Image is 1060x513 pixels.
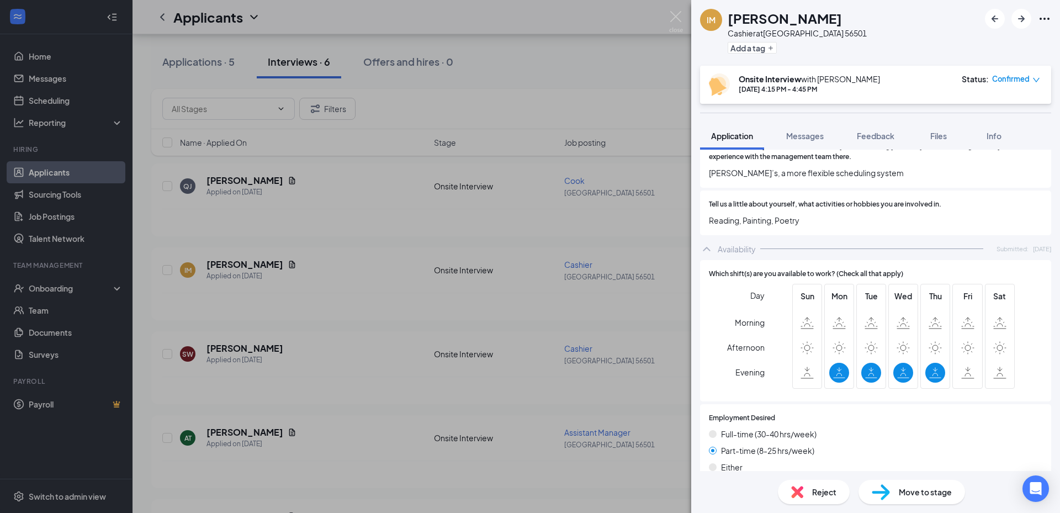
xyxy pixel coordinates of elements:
[739,73,880,84] div: with [PERSON_NAME]
[735,313,765,332] span: Morning
[707,14,715,25] div: IM
[739,74,801,84] b: Onsite Interview
[857,131,894,141] span: Feedback
[728,42,777,54] button: PlusAdd a tag
[1015,12,1028,25] svg: ArrowRight
[718,244,756,255] div: Availability
[709,413,775,424] span: Employment Desired
[786,131,824,141] span: Messages
[721,445,814,457] span: Part-time (8-25 hrs/week)
[721,428,817,440] span: Full-time (30-40 hrs/week)
[997,244,1029,253] span: Submitted:
[767,45,774,51] svg: Plus
[735,362,765,382] span: Evening
[709,269,903,279] span: Which shift(s) are you available to work? (Check all that apply)
[899,486,952,498] span: Move to stage
[861,290,881,302] span: Tue
[829,290,849,302] span: Mon
[709,214,1042,226] span: Reading, Painting, Poetry
[700,242,713,256] svg: ChevronUp
[728,28,867,39] div: Cashier at [GEOGRAPHIC_DATA] 56501
[962,73,989,84] div: Status :
[925,290,945,302] span: Thu
[750,289,765,302] span: Day
[985,9,1005,29] button: ArrowLeftNew
[1033,244,1051,253] span: [DATE]
[709,167,1042,179] span: [PERSON_NAME]’s, a more flexible scheduling system
[930,131,947,141] span: Files
[990,290,1010,302] span: Sat
[987,131,1001,141] span: Info
[988,12,1001,25] svg: ArrowLeftNew
[797,290,817,302] span: Sun
[893,290,913,302] span: Wed
[727,337,765,357] span: Afternoon
[739,84,880,94] div: [DATE] 4:15 PM - 4:45 PM
[1022,475,1049,502] div: Open Intercom Messenger
[1011,9,1031,29] button: ArrowRight
[709,141,1042,162] span: Tell us where else you have worked recently, and one thing you wish you could change about your e...
[1038,12,1051,25] svg: Ellipses
[709,199,941,210] span: Tell us a little about yourself, what activities or hobbies you are involved in.
[992,73,1030,84] span: Confirmed
[721,461,743,473] span: Either
[711,131,753,141] span: Application
[958,290,978,302] span: Fri
[728,9,842,28] h1: [PERSON_NAME]
[812,486,836,498] span: Reject
[1032,76,1040,84] span: down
